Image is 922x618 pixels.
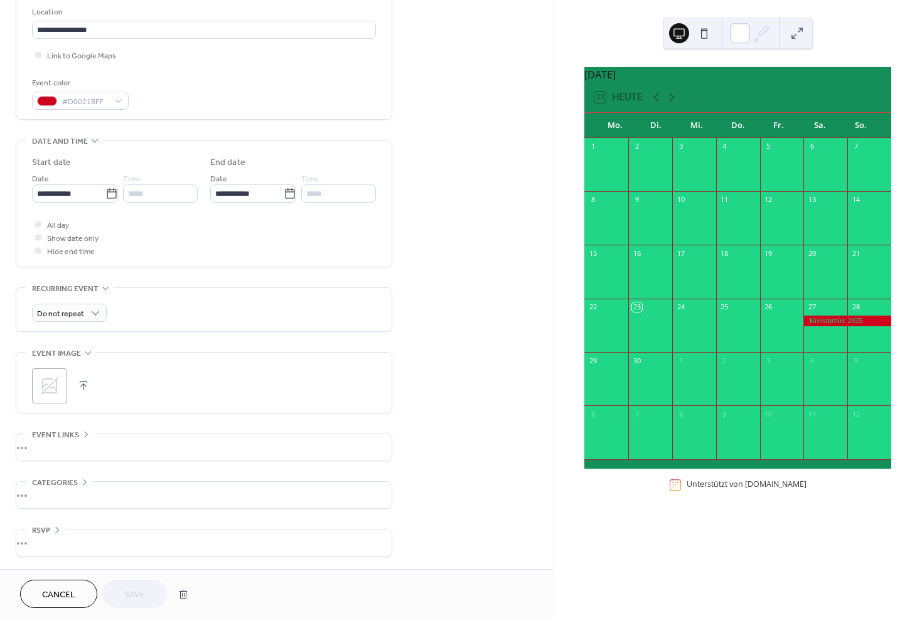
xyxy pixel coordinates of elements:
[32,476,78,489] span: Categories
[720,195,729,205] div: 11
[807,195,817,205] div: 13
[764,195,773,205] div: 12
[632,142,641,151] div: 2
[47,232,99,245] span: Show date only
[807,302,817,312] div: 27
[764,409,773,418] div: 10
[16,482,392,508] div: •••
[764,142,773,151] div: 5
[594,113,635,138] div: Mo.
[851,356,860,365] div: 5
[588,302,598,312] div: 22
[32,429,79,442] span: Event links
[807,356,817,365] div: 4
[676,195,685,205] div: 10
[42,589,75,602] span: Cancel
[47,245,95,258] span: Hide end time
[800,113,840,138] div: Sa.
[745,479,807,490] a: [DOMAIN_NAME]
[47,50,116,63] span: Link to Google Maps
[840,113,881,138] div: So.
[720,409,729,418] div: 9
[632,248,641,258] div: 16
[16,530,392,556] div: •••
[676,142,685,151] div: 3
[720,142,729,151] div: 4
[32,6,373,19] div: Location
[676,248,685,258] div: 17
[851,409,860,418] div: 12
[807,409,817,418] div: 11
[807,248,817,258] div: 20
[37,307,84,321] span: Do not repeat
[210,156,245,169] div: End date
[32,156,71,169] div: Start date
[677,113,717,138] div: Mi.
[676,409,685,418] div: 8
[588,409,598,418] div: 6
[851,195,860,205] div: 14
[676,356,685,365] div: 1
[720,302,729,312] div: 25
[32,368,67,403] div: ;
[584,67,891,82] div: [DATE]
[47,219,69,232] span: All day
[687,479,807,490] div: Unterstützt von
[636,113,677,138] div: Di.
[717,113,758,138] div: Do.
[32,77,126,90] div: Event color
[851,142,860,151] div: 7
[588,195,598,205] div: 8
[32,173,49,186] span: Date
[758,113,799,138] div: Fr.
[210,173,227,186] span: Date
[764,356,773,365] div: 3
[32,282,99,296] span: Recurring event
[632,356,641,365] div: 30
[588,248,598,258] div: 15
[62,95,109,109] span: #D0021BFF
[588,142,598,151] div: 1
[803,316,891,326] div: Kreisturnier 2025
[16,434,392,461] div: •••
[301,173,319,186] span: Time
[632,302,641,312] div: 23
[123,173,141,186] span: Time
[720,356,729,365] div: 2
[588,356,598,365] div: 29
[764,302,773,312] div: 26
[32,135,88,148] span: Date and time
[807,142,817,151] div: 6
[851,302,860,312] div: 28
[720,248,729,258] div: 18
[632,409,641,418] div: 7
[32,524,50,537] span: RSVP
[676,302,685,312] div: 24
[851,248,860,258] div: 21
[764,248,773,258] div: 19
[32,347,81,360] span: Event image
[632,195,641,205] div: 9
[20,580,97,608] button: Cancel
